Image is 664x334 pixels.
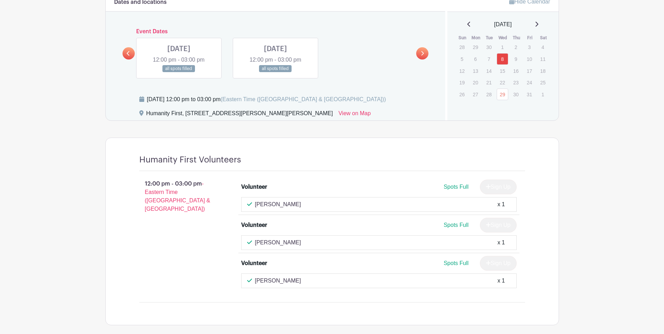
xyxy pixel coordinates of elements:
div: Volunteer [241,183,267,191]
a: View on Map [338,109,371,120]
th: Wed [496,34,510,41]
th: Tue [483,34,496,41]
h4: Humanity First Volunteers [139,155,241,165]
p: 21 [483,77,495,88]
div: Humanity First, [STREET_ADDRESS][PERSON_NAME][PERSON_NAME] [146,109,333,120]
p: 16 [510,65,522,76]
div: Volunteer [241,221,267,229]
p: 18 [537,65,548,76]
span: [DATE] [494,20,512,29]
p: 25 [537,77,548,88]
p: 11 [537,54,548,64]
th: Mon [469,34,483,41]
div: Volunteer [241,259,267,267]
p: 23 [510,77,522,88]
p: 20 [470,77,481,88]
p: 27 [470,89,481,100]
p: 1 [497,42,508,53]
p: 22 [497,77,508,88]
th: Sat [537,34,550,41]
p: 4 [537,42,548,53]
p: 28 [456,42,468,53]
th: Fri [523,34,537,41]
div: x 1 [497,238,505,247]
p: [PERSON_NAME] [255,238,301,247]
h6: Event Dates [135,28,417,35]
a: 8 [497,53,508,65]
span: Spots Full [443,260,468,266]
p: 13 [470,65,481,76]
p: 5 [456,54,468,64]
p: 12 [456,65,468,76]
p: 15 [497,65,508,76]
p: 9 [510,54,522,64]
div: [DATE] 12:00 pm to 03:00 pm [147,95,386,104]
p: [PERSON_NAME] [255,200,301,209]
a: 29 [497,89,508,100]
span: Spots Full [443,184,468,190]
p: 31 [524,89,535,100]
p: 17 [524,65,535,76]
th: Thu [510,34,523,41]
p: 14 [483,65,495,76]
p: 7 [483,54,495,64]
p: 24 [524,77,535,88]
p: 19 [456,77,468,88]
p: 26 [456,89,468,100]
p: 30 [510,89,522,100]
p: 3 [524,42,535,53]
p: 30 [483,42,495,53]
p: 10 [524,54,535,64]
p: 28 [483,89,495,100]
span: Spots Full [443,222,468,228]
th: Sun [456,34,469,41]
div: x 1 [497,277,505,285]
p: 12:00 pm - 03:00 pm [128,177,230,216]
p: 6 [470,54,481,64]
p: [PERSON_NAME] [255,277,301,285]
span: (Eastern Time ([GEOGRAPHIC_DATA] & [GEOGRAPHIC_DATA])) [221,96,386,102]
div: x 1 [497,200,505,209]
p: 1 [537,89,548,100]
p: 29 [470,42,481,53]
p: 2 [510,42,522,53]
span: - Eastern Time ([GEOGRAPHIC_DATA] & [GEOGRAPHIC_DATA]) [145,181,210,212]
